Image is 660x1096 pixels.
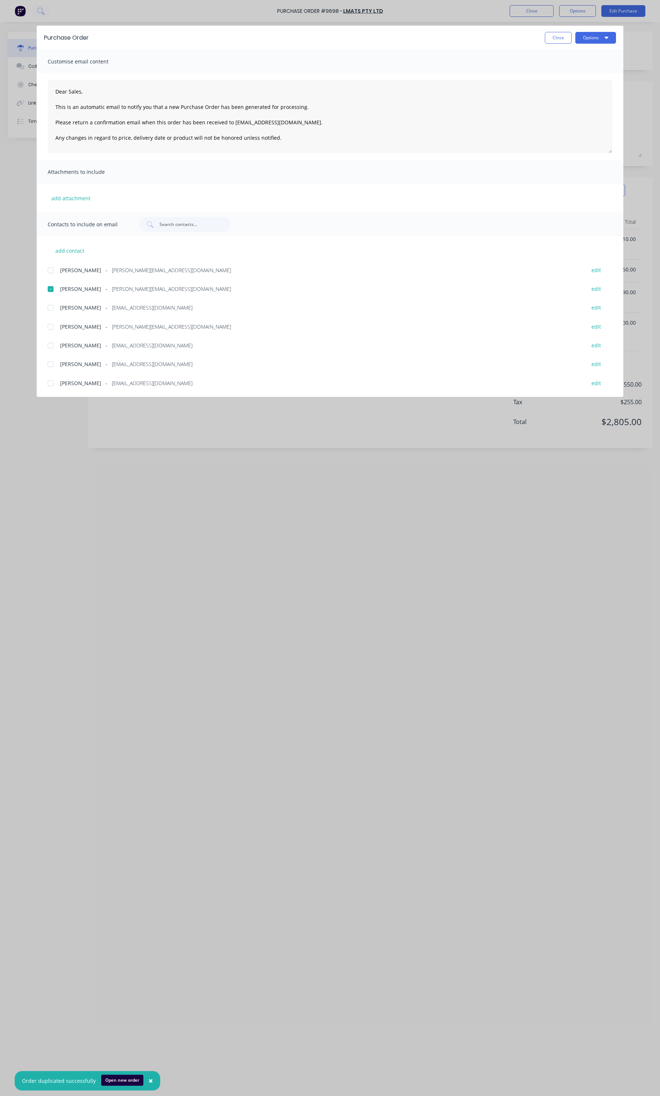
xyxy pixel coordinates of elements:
[101,1075,143,1086] button: Open new order
[60,341,101,349] span: [PERSON_NAME]
[587,265,605,275] button: edit
[60,266,101,274] span: [PERSON_NAME]
[112,379,192,387] span: [EMAIL_ADDRESS][DOMAIN_NAME]
[106,360,107,368] span: -
[587,284,605,294] button: edit
[106,304,107,311] span: -
[60,304,101,311] span: [PERSON_NAME]
[587,303,605,313] button: edit
[575,32,616,44] button: Options
[587,322,605,332] button: edit
[545,32,572,44] button: Close
[22,1077,96,1085] div: Order duplicated successfully
[141,1072,160,1090] button: Close
[44,33,89,42] div: Purchase Order
[112,341,192,349] span: [EMAIL_ADDRESS][DOMAIN_NAME]
[60,285,101,293] span: [PERSON_NAME]
[587,378,605,388] button: edit
[60,379,101,387] span: [PERSON_NAME]
[112,304,192,311] span: [EMAIL_ADDRESS][DOMAIN_NAME]
[48,193,94,204] button: add attachment
[60,360,101,368] span: [PERSON_NAME]
[60,323,101,330] span: [PERSON_NAME]
[48,167,128,177] span: Attachments to include
[112,285,231,293] span: [PERSON_NAME][EMAIL_ADDRESS][DOMAIN_NAME]
[48,56,128,67] span: Customise email content
[48,245,92,256] button: add contact
[587,340,605,350] button: edit
[159,221,220,228] input: Search contacts...
[148,1075,153,1086] span: ×
[48,80,612,153] textarea: Dear Sales, This is an automatic email to notify you that a new Purchase Order has been generated...
[106,323,107,330] span: -
[112,323,231,330] span: [PERSON_NAME][EMAIL_ADDRESS][DOMAIN_NAME]
[48,219,128,230] span: Contacts to include on email
[112,266,231,274] span: [PERSON_NAME][EMAIL_ADDRESS][DOMAIN_NAME]
[106,341,107,349] span: -
[106,266,107,274] span: -
[112,360,192,368] span: [EMAIL_ADDRESS][DOMAIN_NAME]
[106,285,107,293] span: -
[106,379,107,387] span: -
[587,359,605,369] button: edit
